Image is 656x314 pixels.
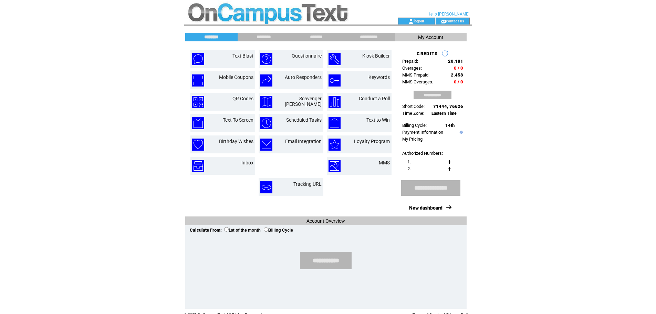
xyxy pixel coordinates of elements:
img: conduct-a-poll.png [329,96,341,108]
img: email-integration.png [260,139,272,151]
span: Billing Cycle: [402,123,427,128]
span: 71444, 76626 [433,104,463,109]
label: Billing Cycle [264,228,293,233]
span: Time Zone: [402,111,424,116]
input: 1st of the month [224,227,229,232]
span: Account Overview [306,218,345,224]
a: Scavenger [PERSON_NAME] [285,96,322,107]
a: Email Integration [285,139,322,144]
a: Keywords [368,74,390,80]
img: scavenger-hunt.png [260,96,272,108]
a: contact us [446,19,464,23]
span: My Account [418,34,444,40]
img: inbox.png [192,160,204,172]
img: contact_us_icon.gif [441,19,446,24]
span: 2,458 [451,72,463,78]
span: 0 / 0 [454,79,463,84]
a: MMS [379,160,390,165]
span: 20,181 [448,59,463,64]
img: help.gif [458,131,463,134]
span: Hello [PERSON_NAME] [427,12,469,17]
a: Text To Screen [223,117,253,123]
span: MMS Prepaid: [402,72,429,78]
a: Loyalty Program [354,139,390,144]
input: Billing Cycle [264,227,268,232]
span: 0 / 0 [454,65,463,71]
img: loyalty-program.png [329,139,341,151]
a: QR Codes [232,96,253,101]
img: account_icon.gif [408,19,414,24]
img: questionnaire.png [260,53,272,65]
img: qr-codes.png [192,96,204,108]
span: 14th [445,123,455,128]
span: Eastern Time [431,111,457,116]
a: Birthday Wishes [219,139,253,144]
img: text-to-screen.png [192,117,204,129]
a: New dashboard [409,205,442,211]
span: MMS Overages: [402,79,433,84]
a: Conduct a Poll [359,96,390,101]
span: Short Code: [402,104,425,109]
span: CREDITS [417,51,438,56]
a: Questionnaire [292,53,322,59]
span: 2. [407,166,411,171]
span: Overages: [402,65,422,71]
img: birthday-wishes.png [192,139,204,151]
a: Inbox [241,160,253,165]
a: Kiosk Builder [362,53,390,59]
span: Calculate From: [190,227,222,233]
a: Payment Information [402,130,443,135]
a: Text Blast [232,53,253,59]
span: Authorized Numbers: [402,151,443,156]
a: logout [414,19,424,23]
img: kiosk-builder.png [329,53,341,65]
img: text-blast.png [192,53,204,65]
a: Text to Win [366,117,390,123]
img: mobile-coupons.png [192,74,204,87]
span: 1. [407,159,411,164]
a: Scheduled Tasks [286,117,322,123]
img: auto-responders.png [260,74,272,87]
img: text-to-win.png [329,117,341,129]
a: Tracking URL [293,181,322,187]
a: My Pricing [402,136,423,142]
img: mms.png [329,160,341,172]
a: Mobile Coupons [219,74,253,80]
a: Auto Responders [285,74,322,80]
img: keywords.png [329,74,341,87]
label: 1st of the month [224,228,261,233]
img: tracking-url.png [260,181,272,193]
img: scheduled-tasks.png [260,117,272,129]
span: Prepaid: [402,59,418,64]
